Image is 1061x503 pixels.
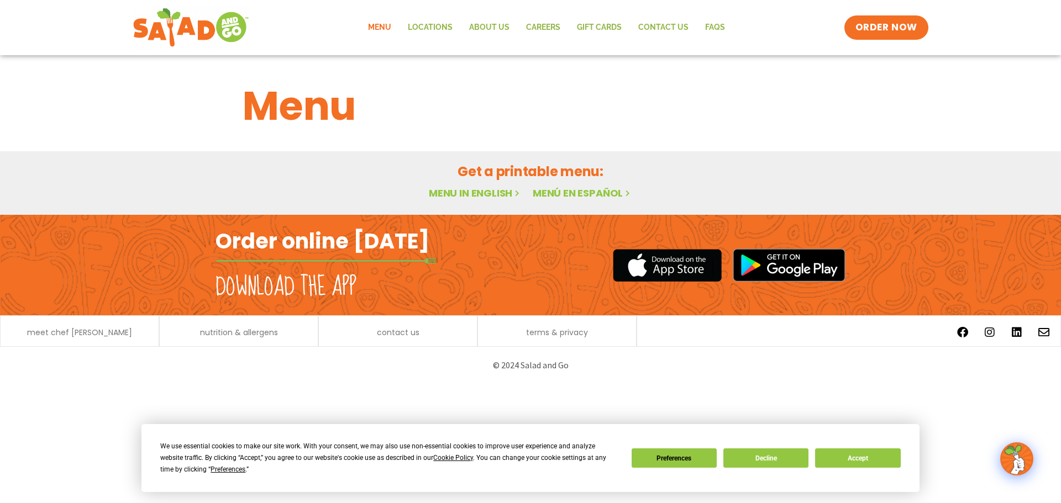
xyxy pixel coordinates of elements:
[400,15,461,40] a: Locations
[815,448,900,468] button: Accept
[360,15,733,40] nav: Menu
[697,15,733,40] a: FAQs
[216,258,437,264] img: fork
[855,21,917,34] span: ORDER NOW
[133,6,249,50] img: new-SAG-logo-768×292
[200,329,278,336] a: nutrition & allergens
[733,248,845,282] img: google_play
[429,186,522,200] a: Menu in English
[630,15,697,40] a: Contact Us
[1001,443,1032,474] img: wpChatIcon
[533,186,632,200] a: Menú en español
[243,76,818,136] h1: Menu
[526,329,588,336] a: terms & privacy
[216,227,429,255] h2: Order online [DATE]
[723,448,808,468] button: Decline
[632,448,717,468] button: Preferences
[377,329,419,336] a: contact us
[433,454,473,462] span: Cookie Policy
[216,272,356,303] h2: Download the app
[221,358,840,373] p: © 2024 Salad and Go
[160,441,618,475] div: We use essential cookies to make our site work. With your consent, we may also use non-essential ...
[211,465,245,473] span: Preferences
[243,162,818,181] h2: Get a printable menu:
[569,15,630,40] a: GIFT CARDS
[844,15,928,40] a: ORDER NOW
[613,247,722,283] img: appstore
[141,424,920,492] div: Cookie Consent Prompt
[461,15,518,40] a: About Us
[518,15,569,40] a: Careers
[360,15,400,40] a: Menu
[27,329,132,336] a: meet chef [PERSON_NAME]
